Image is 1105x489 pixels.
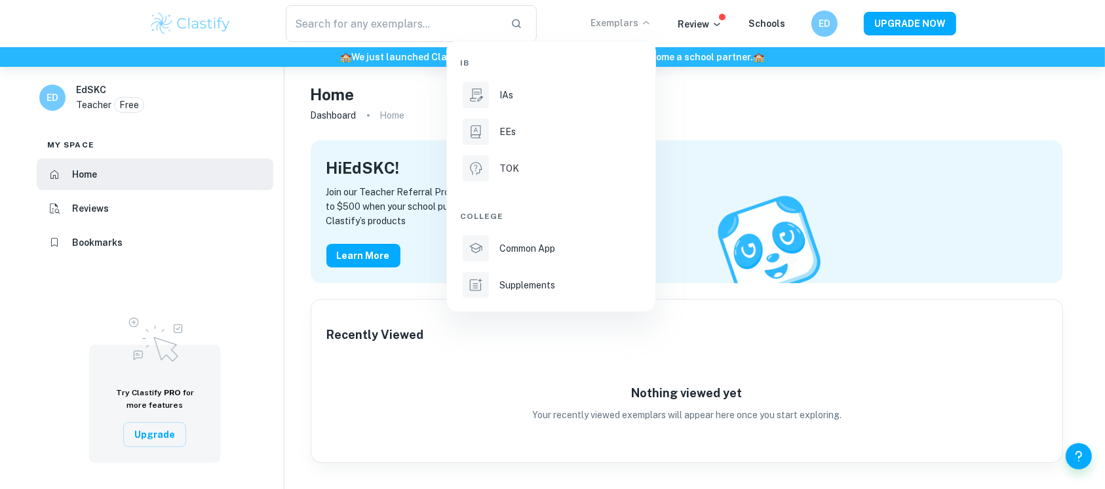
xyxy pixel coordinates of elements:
a: Supplements [460,269,642,301]
span: IB [460,57,469,69]
a: TOK [460,153,642,184]
p: TOK [499,161,519,176]
span: College [460,210,504,222]
p: Supplements [499,278,555,292]
a: Common App [460,233,642,264]
p: EEs [499,125,516,139]
a: EEs [460,116,642,147]
p: Common App [499,241,555,256]
p: IAs [499,88,513,102]
a: IAs [460,79,642,111]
